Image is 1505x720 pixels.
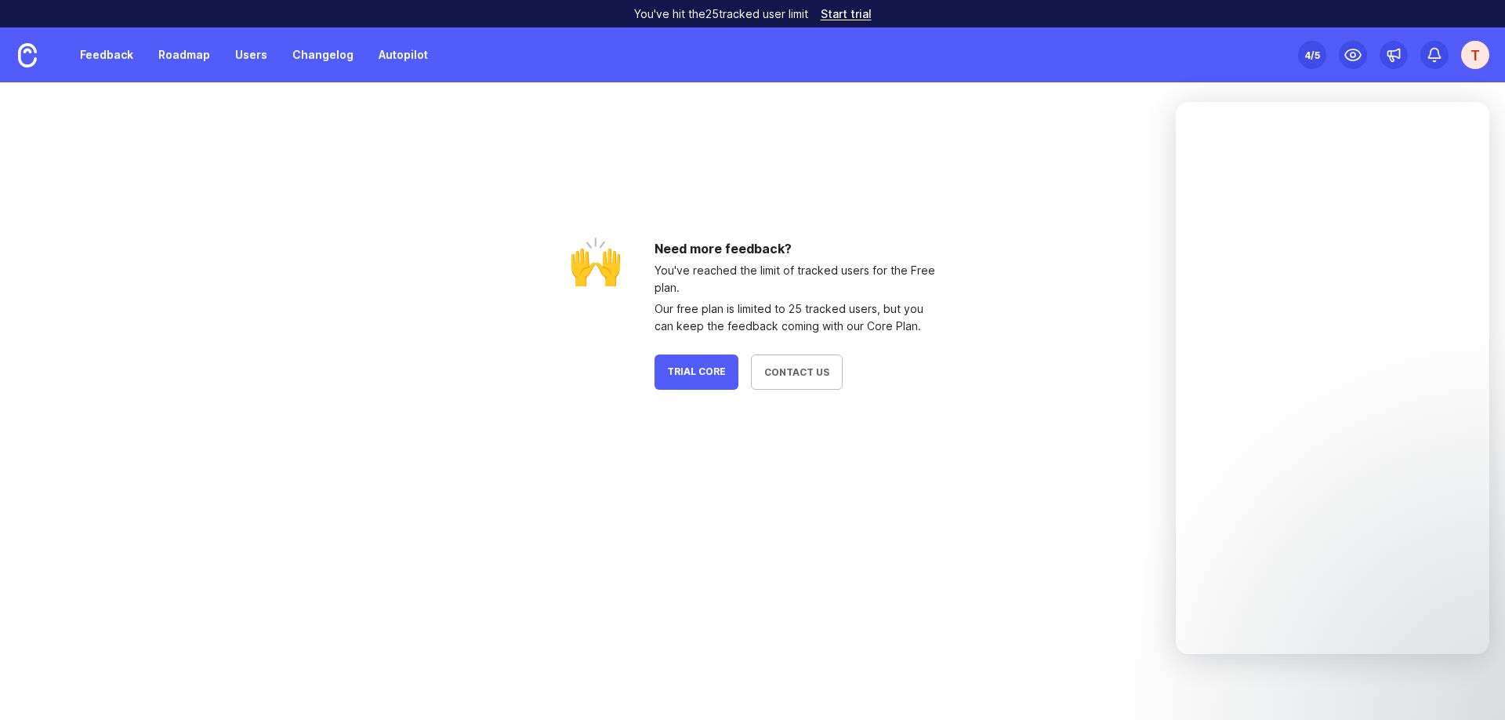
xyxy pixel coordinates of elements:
iframe: Intercom live chat [1452,667,1489,704]
button: 4/5 [1298,41,1326,69]
div: 4 /5 [1304,44,1320,66]
a: Autopilot [369,41,437,69]
p: You've hit the 25 tracked user limit [634,6,808,22]
button: Contact Us [751,355,843,390]
a: Users [226,41,277,69]
span: Trial Core [667,365,726,379]
img: Canny Home [18,43,37,67]
a: Start trial [821,9,872,20]
a: Changelog [283,41,363,69]
a: Roadmap [149,41,219,69]
div: Need more feedback? [655,239,792,258]
div: You've reached the limit of tracked users for the Free plan. [655,262,937,296]
div: Our free plan is limited to 25 tracked users, but you can keep the feedback coming with our Core ... [655,300,937,335]
a: Feedback [71,41,143,69]
button: T [1461,41,1489,69]
span: Contact Us [764,366,829,378]
div: 🙌 [568,239,623,390]
button: Trial Core [655,355,738,390]
iframe: Intercom live chat [1176,102,1489,654]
